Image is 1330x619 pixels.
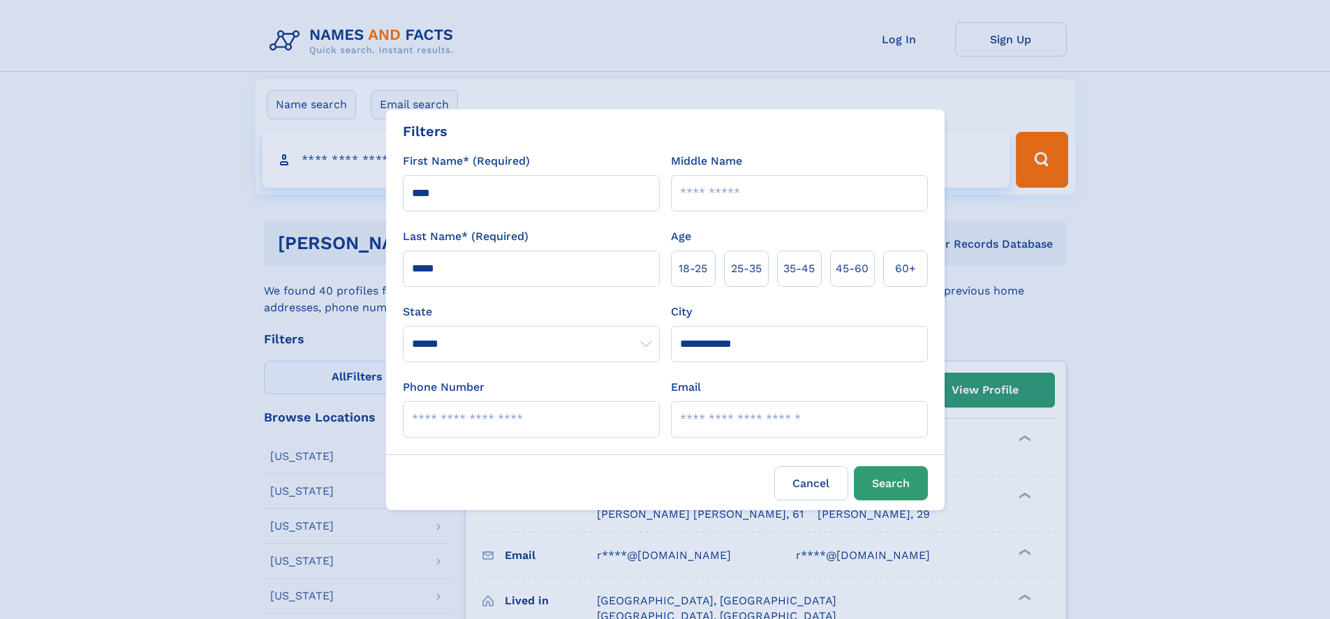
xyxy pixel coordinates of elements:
label: Age [671,228,691,245]
label: Phone Number [403,379,485,396]
label: Middle Name [671,153,742,170]
label: Last Name* (Required) [403,228,529,245]
label: Email [671,379,701,396]
label: First Name* (Required) [403,153,530,170]
label: Cancel [774,466,848,500]
span: 25‑35 [731,260,762,277]
div: Filters [403,121,448,142]
span: 18‑25 [679,260,707,277]
span: 35‑45 [783,260,815,277]
button: Search [854,466,928,500]
span: 60+ [895,260,916,277]
span: 45‑60 [836,260,869,277]
label: City [671,304,692,320]
label: State [403,304,660,320]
